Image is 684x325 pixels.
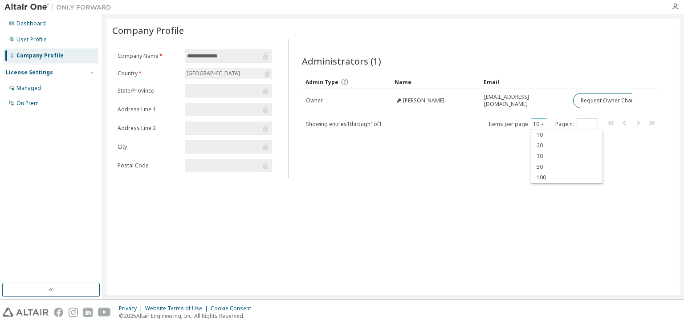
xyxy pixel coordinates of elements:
div: Name [395,75,476,89]
span: Company Profile [112,24,184,37]
span: Administrators (1) [302,55,381,67]
div: On Prem [16,100,39,107]
img: Altair One [4,3,116,12]
div: Company Profile [16,52,64,59]
span: Items per page [489,118,547,130]
img: linkedin.svg [83,308,93,317]
span: Showing entries 1 through 1 of 1 [306,120,382,128]
div: 30 [531,151,603,162]
div: 20 [531,140,603,151]
div: 50 [531,162,603,172]
span: Page n. [555,118,598,130]
label: City [118,143,179,150]
button: Request Owner Change [573,93,648,108]
div: Privacy [119,305,145,312]
div: 10 [531,130,603,140]
label: State/Province [118,87,179,94]
label: Country [118,70,179,77]
button: 10 [533,121,545,128]
img: instagram.svg [69,308,78,317]
div: Managed [16,85,41,92]
div: User Profile [16,36,47,43]
img: altair_logo.svg [3,308,49,317]
label: Company Name [118,53,179,60]
span: Admin Type [305,78,338,86]
img: facebook.svg [54,308,63,317]
div: Website Terms of Use [145,305,211,312]
div: [GEOGRAPHIC_DATA] [185,69,241,78]
span: Owner [306,97,323,104]
div: License Settings [6,69,53,76]
label: Address Line 1 [118,106,179,113]
div: 100 [531,172,603,183]
img: youtube.svg [98,308,111,317]
label: Address Line 2 [118,125,179,132]
span: [PERSON_NAME] [403,97,444,104]
span: [EMAIL_ADDRESS][DOMAIN_NAME] [484,93,565,108]
div: Dashboard [16,20,46,27]
div: [GEOGRAPHIC_DATA] [185,68,272,79]
div: Email [484,75,566,89]
label: Postal Code [118,162,179,169]
p: © 2025 Altair Engineering, Inc. All Rights Reserved. [119,312,256,320]
div: Cookie Consent [211,305,256,312]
